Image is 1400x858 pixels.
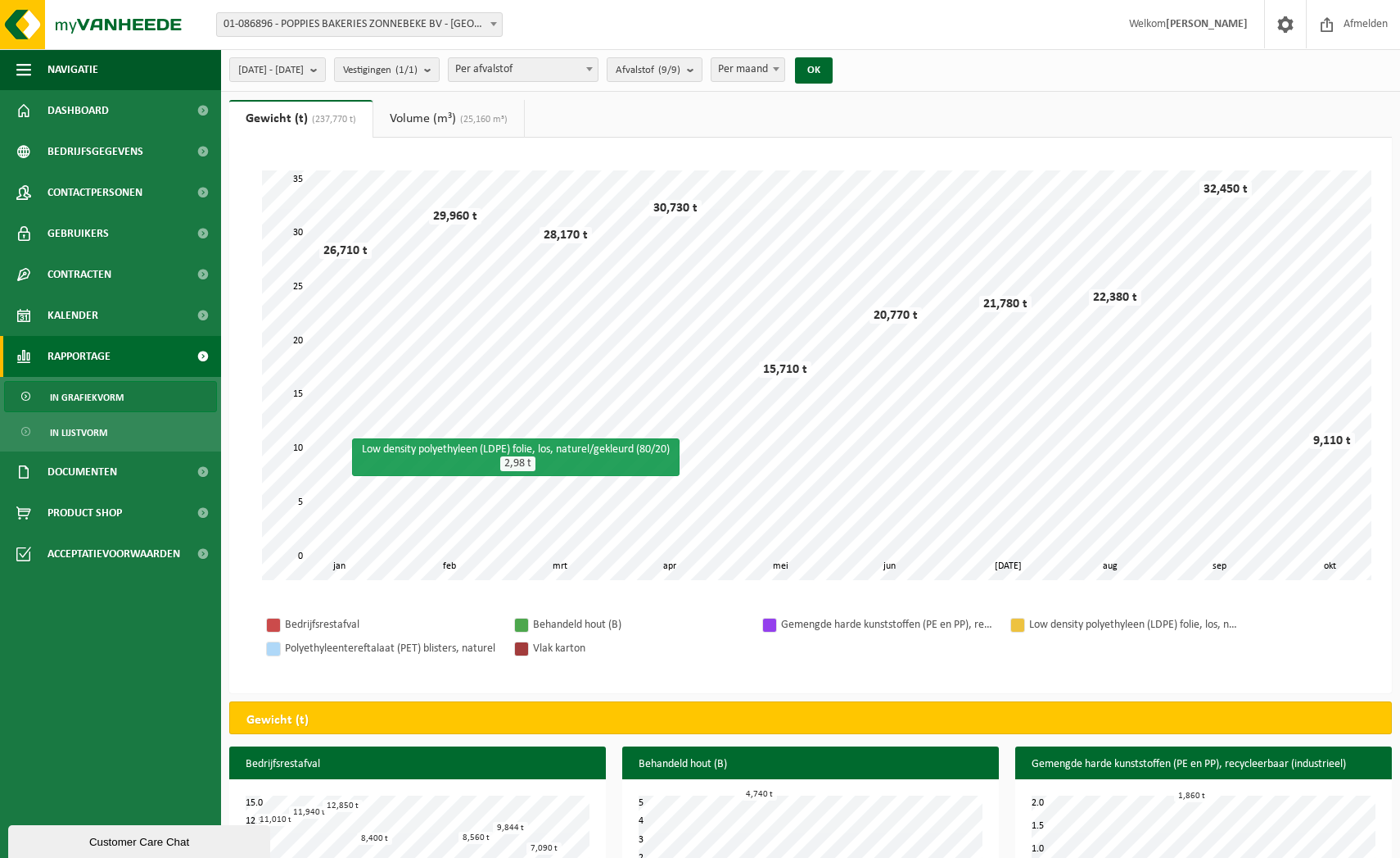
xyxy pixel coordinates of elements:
span: Contactpersonen [47,172,142,213]
div: Bedrijfsrestafval [285,615,498,635]
span: Rapportage [47,336,111,377]
span: Acceptatievoorwaarden [47,533,180,574]
div: 8,560 t [458,832,494,844]
span: Per afvalstof [449,58,598,81]
span: (237,770 t) [308,115,356,125]
span: In lijstvorm [50,417,107,448]
div: Behandeld hout (B) [533,615,746,635]
span: 01-086896 - POPPIES BAKERIES ZONNEBEKE BV - ZONNEBEKE [216,12,503,37]
div: 32,450 t [1199,181,1252,197]
span: Kalender [47,295,98,336]
div: 21,780 t [979,296,1032,312]
div: 22,380 t [1089,289,1141,306]
button: Afvalstof(9/9) [607,57,702,82]
span: In grafiekvorm [50,382,124,413]
a: Gewicht (t) [229,100,373,138]
span: 2,98 t [500,456,535,471]
a: In grafiekvorm [4,381,217,412]
button: Vestigingen(1/1) [334,57,440,82]
div: Gemengde harde kunststoffen (PE en PP), recycleerbaar (industrieel) [781,615,994,635]
h3: Gemengde harde kunststoffen (PE en PP), recycleerbaar (industrieel) [1015,747,1392,783]
div: 7,090 t [526,842,562,855]
count: (9/9) [658,65,680,75]
div: 30,730 t [649,200,702,216]
span: Documenten [47,452,117,493]
div: 8,400 t [357,833,392,845]
span: Gebruikers [47,213,109,254]
span: [DATE] - [DATE] [238,58,304,83]
span: Dashboard [47,90,109,131]
strong: [PERSON_NAME] [1166,18,1248,30]
span: Vestigingen [343,58,418,83]
h3: Behandeld hout (B) [622,747,999,783]
span: Bedrijfsgegevens [47,131,143,172]
iframe: chat widget [8,822,273,858]
div: 29,960 t [429,208,481,225]
div: 4,740 t [742,788,777,801]
div: 12,850 t [323,800,363,812]
div: 28,170 t [540,227,592,243]
span: Contracten [47,254,111,295]
div: Polyethyleentereftalaat (PET) blisters, naturel [285,638,498,659]
span: 01-086896 - POPPIES BAKERIES ZONNEBEKE BV - ZONNEBEKE [217,13,502,36]
span: Per maand [711,57,785,82]
a: In lijstvorm [4,416,217,447]
div: 9,110 t [1309,433,1355,449]
a: Volume (m³) [373,100,524,138]
div: 11,010 t [255,814,296,826]
button: [DATE] - [DATE] [229,57,326,82]
span: (25,160 m³) [456,115,508,125]
span: Navigatie [47,49,98,90]
h2: Gewicht (t) [230,702,325,738]
span: Product Shop [47,493,122,533]
span: Per maand [711,58,784,81]
div: 26,710 t [319,243,372,259]
div: Low density polyethyleen (LDPE) folie, los, naturel/gekleurd (80/20) [352,438,680,476]
div: 15,710 t [759,361,811,378]
h3: Bedrijfsrestafval [229,747,606,783]
div: 1,860 t [1174,790,1209,802]
span: Afvalstof [616,58,680,83]
div: Low density polyethyleen (LDPE) folie, los, naturel/gekleurd (80/20) [1029,615,1242,635]
div: Vlak karton [533,638,746,659]
button: OK [795,57,833,84]
div: 20,770 t [869,307,922,324]
div: 9,844 t [493,822,528,834]
div: 11,940 t [289,806,329,819]
span: Per afvalstof [448,57,598,82]
count: (1/1) [395,65,418,75]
